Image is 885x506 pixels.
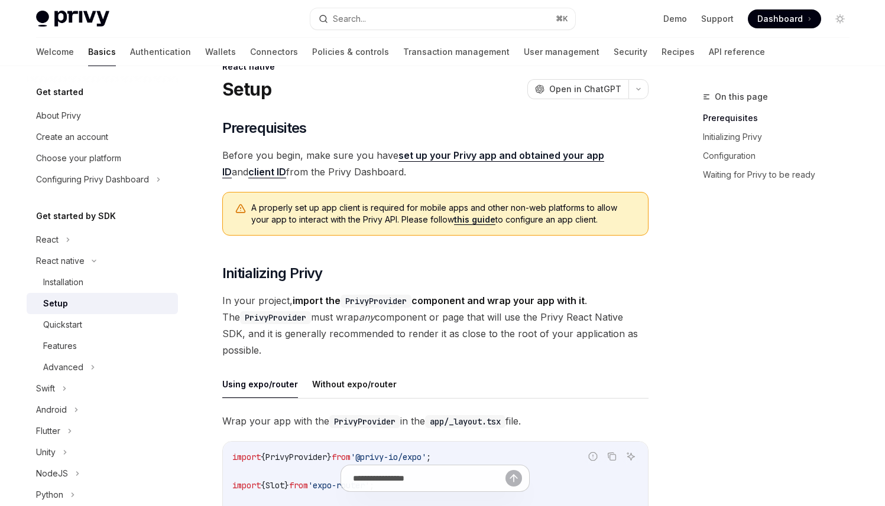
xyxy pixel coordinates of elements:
a: About Privy [27,105,178,126]
img: light logo [36,11,109,27]
span: from [332,452,351,462]
button: Report incorrect code [585,449,601,464]
button: Toggle dark mode [831,9,850,28]
div: Setup [43,296,68,311]
span: { [261,452,265,462]
span: Dashboard [757,13,803,25]
a: Setup [27,293,178,314]
a: Choose your platform [27,148,178,169]
span: ; [426,452,431,462]
button: Search...⌘K [310,8,575,30]
a: this guide [454,214,495,225]
a: API reference [709,38,765,66]
span: On this page [715,90,768,104]
div: Create an account [36,130,108,144]
div: Python [36,488,63,502]
span: Before you begin, make sure you have and from the Privy Dashboard. [222,147,649,180]
div: Android [36,403,67,417]
a: Transaction management [403,38,510,66]
a: Connectors [250,38,298,66]
button: Open in ChatGPT [527,79,628,99]
div: Features [43,339,77,353]
div: Unity [36,445,56,459]
h1: Setup [222,79,271,100]
em: any [359,311,375,323]
a: client ID [248,166,286,178]
div: Flutter [36,424,60,438]
h5: Get started [36,85,83,99]
a: Wallets [205,38,236,66]
span: } [327,452,332,462]
a: Security [614,38,647,66]
code: PrivyProvider [240,311,311,324]
button: Copy the contents from the code block [604,449,620,464]
button: Send message [505,470,522,487]
span: import [232,452,261,462]
a: Features [27,335,178,357]
div: React native [36,254,85,268]
a: Waiting for Privy to be ready [703,165,859,184]
div: Swift [36,381,55,396]
span: Wrap your app with the in the file. [222,413,649,429]
a: Policies & controls [312,38,389,66]
a: set up your Privy app and obtained your app ID [222,149,604,178]
div: React native [222,61,649,73]
span: PrivyProvider [265,452,327,462]
button: Ask AI [623,449,638,464]
a: User management [524,38,599,66]
a: Basics [88,38,116,66]
span: '@privy-io/expo' [351,452,426,462]
span: ⌘ K [556,14,568,24]
div: Configuring Privy Dashboard [36,172,149,187]
div: React [36,233,59,247]
a: Authentication [130,38,191,66]
a: Recipes [662,38,695,66]
div: NodeJS [36,466,68,481]
a: Demo [663,13,687,25]
span: Initializing Privy [222,264,323,283]
code: PrivyProvider [329,415,400,428]
div: Advanced [43,360,83,374]
div: Choose your platform [36,151,121,165]
a: Installation [27,272,178,293]
button: Without expo/router [312,370,397,398]
span: In your project, . The must wrap component or page that will use the Privy React Native SDK, and ... [222,292,649,358]
div: Installation [43,275,83,289]
a: Welcome [36,38,74,66]
a: Dashboard [748,9,821,28]
a: Create an account [27,126,178,148]
button: Using expo/router [222,370,298,398]
strong: import the component and wrap your app with it [293,295,585,306]
span: A properly set up app client is required for mobile apps and other non-web platforms to allow you... [251,202,636,226]
code: PrivyProvider [341,295,411,308]
div: Quickstart [43,318,82,332]
a: Prerequisites [703,109,859,128]
a: Support [701,13,734,25]
span: Open in ChatGPT [549,83,621,95]
a: Initializing Privy [703,128,859,146]
a: Configuration [703,146,859,165]
h5: Get started by SDK [36,209,116,223]
a: Quickstart [27,314,178,335]
div: About Privy [36,109,81,123]
span: Prerequisites [222,119,307,138]
svg: Warning [235,203,247,215]
div: Search... [333,12,366,26]
code: app/_layout.tsx [425,415,505,428]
